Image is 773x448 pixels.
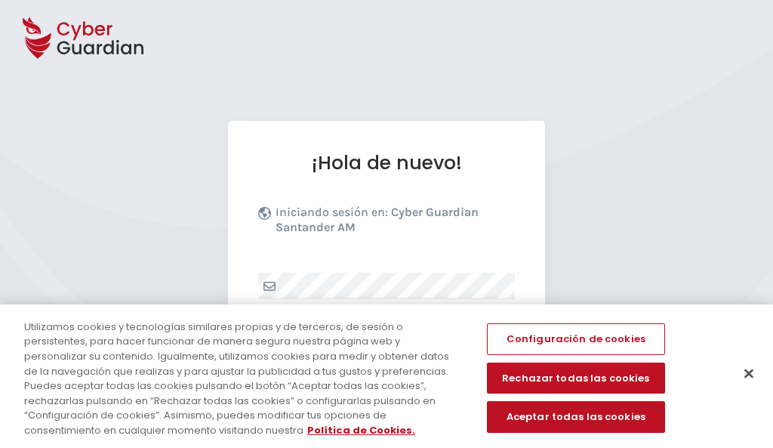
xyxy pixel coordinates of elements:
[276,205,511,243] p: Iniciando sesión en:
[258,151,515,175] h1: ¡Hola de nuevo!
[487,363,665,394] button: Rechazar todas las cookies
[732,357,765,391] button: Cerrar
[487,323,665,355] button: Configuración de cookies, Abre el cuadro de diálogo del centro de preferencias.
[276,205,479,234] b: Cyber Guardian Santander AM
[487,401,665,433] button: Aceptar todas las cookies
[24,320,463,437] div: Utilizamos cookies y tecnologías similares propias y de terceros, de sesión o persistentes, para ...
[307,423,415,437] a: Más información sobre su privacidad, se abre en una nueva pestaña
